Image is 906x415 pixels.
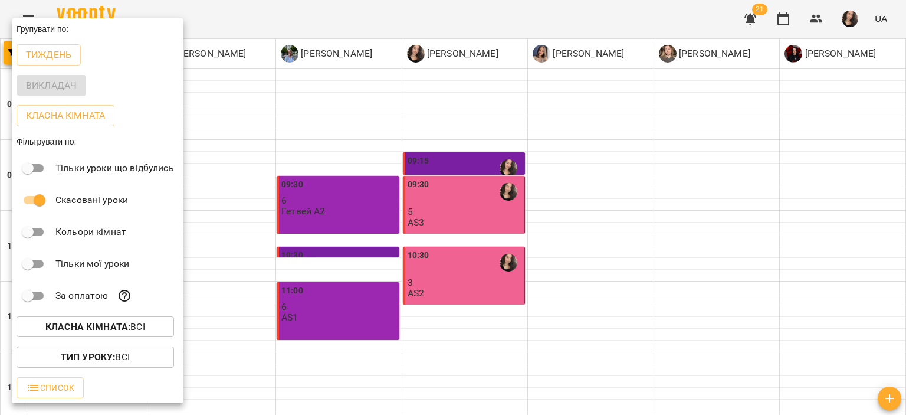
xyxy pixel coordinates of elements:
[12,131,183,152] div: Фільтрувати по:
[17,316,174,338] button: Класна кімната:Всі
[17,105,114,126] button: Класна кімната
[55,193,128,207] p: Скасовані уроки
[55,289,108,303] p: За оплатою
[45,321,130,332] b: Класна кімната :
[12,18,183,40] div: Групувати по:
[55,225,126,239] p: Кольори кімнат
[61,351,115,362] b: Тип Уроку :
[55,257,129,271] p: Тільки мої уроки
[45,320,145,334] p: Всі
[26,109,105,123] p: Класна кімната
[55,161,174,175] p: Тільки уроки що відбулись
[26,381,74,395] span: Список
[26,48,71,62] p: Тиждень
[61,350,130,364] p: Всі
[17,377,84,398] button: Список
[17,347,174,368] button: Тип Уроку:Всі
[17,44,81,66] button: Тиждень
